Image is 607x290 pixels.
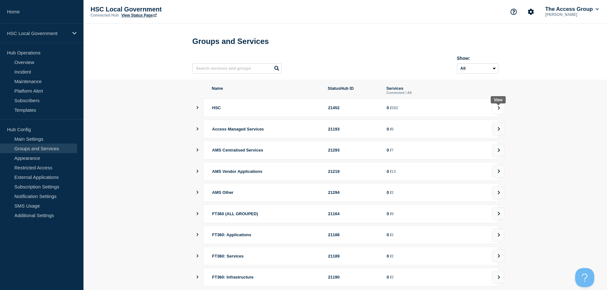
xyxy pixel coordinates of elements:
[507,5,520,18] button: Support
[196,204,199,223] button: showServices
[494,98,502,102] div: View
[212,275,254,279] span: FT360: Infrastructure
[328,190,379,195] div: 21294
[90,13,119,18] p: Connected Hub
[7,31,68,36] p: HSC Local Government
[387,105,391,110] span: 0 /
[196,183,199,202] button: showServices
[391,148,394,152] span: 7
[387,86,489,91] p: Services
[328,211,379,216] div: 21164
[391,169,396,174] span: 13
[391,105,398,110] span: 282
[328,254,379,258] div: 21189
[391,190,394,195] span: 2
[391,254,394,258] span: 2
[121,13,157,18] a: View Status Page
[328,232,379,237] div: 21188
[391,275,394,279] span: 2
[328,275,379,279] div: 21190
[328,169,379,174] div: 21219
[212,86,320,95] span: Name
[212,105,221,110] span: HSC
[387,148,391,152] span: 0 /
[196,268,199,286] button: showServices
[457,56,498,61] div: Show:
[387,91,489,95] p: Connected / All
[196,225,199,244] button: showServices
[192,63,282,74] input: Search services and groups
[387,169,391,174] span: 0 /
[524,5,538,18] button: Account settings
[391,127,394,131] span: 6
[387,190,391,195] span: 0 /
[328,105,379,110] div: 21452
[387,127,391,131] span: 0 /
[196,162,199,181] button: showServices
[212,232,251,237] span: FT360: Applications
[90,6,218,13] p: HSC Local Government
[212,211,258,216] span: FT360 (ALL GROUPED)
[387,232,391,237] span: 0 /
[575,268,594,287] iframe: Help Scout Beacon - Open
[391,211,394,216] span: 9
[212,254,244,258] span: FT360: Services
[212,169,263,174] span: AMS Vendor Applications
[391,232,394,237] span: 2
[212,190,234,195] span: AMS Other
[196,98,199,117] button: showServices
[544,6,600,12] button: The Access Group
[328,127,379,131] div: 21193
[328,148,379,152] div: 21293
[212,127,264,131] span: Access Managed Services
[457,63,498,74] select: Archived
[544,12,600,17] p: [PERSON_NAME]
[196,247,199,265] button: showServices
[196,141,199,159] button: showServices
[387,254,391,258] span: 0 /
[328,86,379,95] span: StatusHub ID
[387,275,391,279] span: 0 /
[387,211,391,216] span: 0 /
[212,148,263,152] span: AMS Centralised Services
[192,37,498,46] h1: Groups and Services
[196,120,199,138] button: showServices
